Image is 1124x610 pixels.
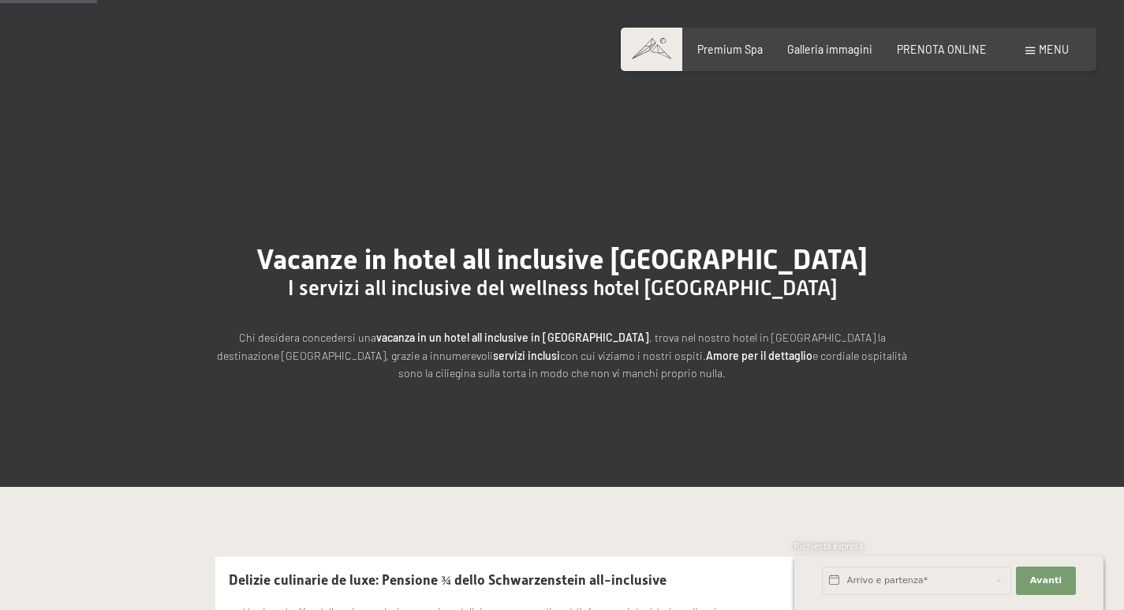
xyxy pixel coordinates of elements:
span: Richiesta express [794,541,864,551]
a: Premium Spa [697,43,763,56]
strong: Amore per il dettaglio [706,349,812,362]
button: Avanti [1016,567,1076,595]
p: Chi desidera concedersi una , trova nel nostro hotel in [GEOGRAPHIC_DATA] la destinazione [GEOGRA... [215,329,909,383]
a: Galleria immagini [787,43,872,56]
span: Vacanze in hotel all inclusive [GEOGRAPHIC_DATA] [256,243,868,275]
span: Delizie culinarie de luxe: Pensione ¾ dello Schwarzenstein all-inclusive [229,572,667,588]
a: PRENOTA ONLINE [897,43,987,56]
strong: servizi inclusi [493,349,560,362]
span: Avanti [1030,574,1062,587]
span: Menu [1039,43,1069,56]
strong: vacanza in un hotel all inclusive in [GEOGRAPHIC_DATA] [376,331,649,344]
span: I servizi all inclusive del wellness hotel [GEOGRAPHIC_DATA] [288,276,837,300]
